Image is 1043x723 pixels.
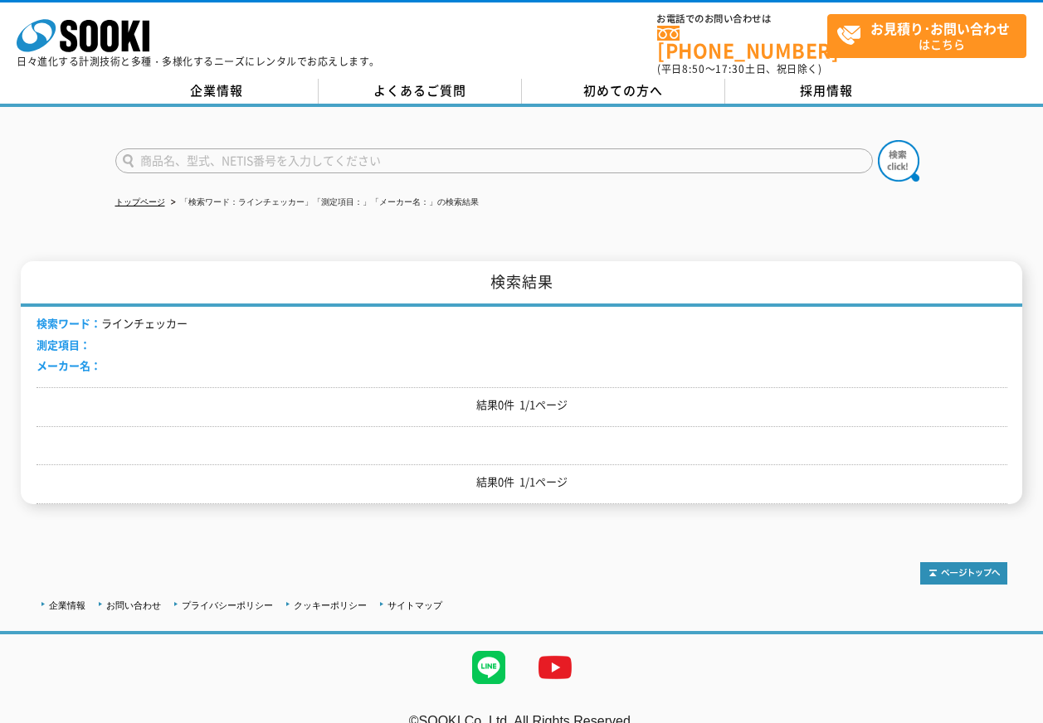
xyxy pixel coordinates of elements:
[920,562,1007,585] img: トップページへ
[657,61,821,76] span: (平日 ～ 土日、祝日除く)
[657,14,827,24] span: お電話でのお問い合わせは
[878,140,919,182] img: btn_search.png
[115,197,165,206] a: トップページ
[387,600,442,610] a: サイトマップ
[182,600,273,610] a: プライバシーポリシー
[456,634,522,701] img: LINE
[827,14,1026,58] a: お見積り･お問い合わせはこちら
[21,261,1022,307] h1: 検索結果
[836,15,1026,56] span: はこちら
[294,600,367,610] a: クッキーポリシー
[37,396,1007,414] p: 結果0件 1/1ページ
[37,357,101,373] span: メーカー名：
[657,26,827,60] a: [PHONE_NUMBER]
[583,81,663,99] span: 初めての方へ
[168,194,479,211] li: 「検索ワード：ラインチェッカー」「測定項目：」「メーカー名：」の検索結果
[725,79,928,104] a: 採用情報
[715,61,745,76] span: 17:30
[37,315,188,332] li: ラインチェッカー
[522,634,588,701] img: YouTube
[682,61,705,76] span: 8:50
[37,337,90,352] span: 測定項目：
[870,18,1010,38] strong: お見積り･お問い合わせ
[37,473,1007,491] p: 結果0件 1/1ページ
[115,148,873,173] input: 商品名、型式、NETIS番号を入力してください
[319,79,522,104] a: よくあるご質問
[522,79,725,104] a: 初めての方へ
[106,600,161,610] a: お問い合わせ
[115,79,319,104] a: 企業情報
[17,56,380,66] p: 日々進化する計測技術と多種・多様化するニーズにレンタルでお応えします。
[37,315,101,331] span: 検索ワード：
[49,600,85,610] a: 企業情報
